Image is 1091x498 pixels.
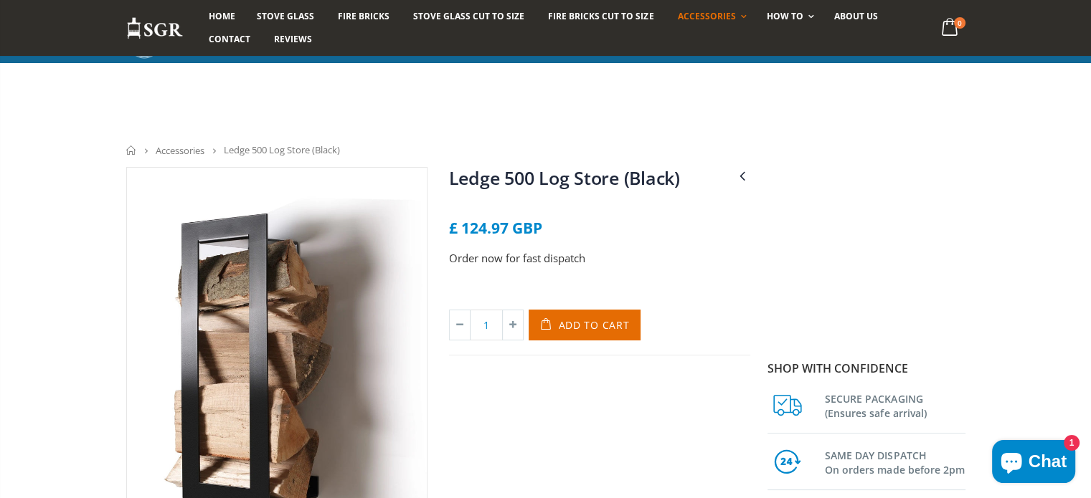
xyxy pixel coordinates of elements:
[767,10,803,22] span: How To
[449,250,750,267] p: Order now for fast dispatch
[402,5,535,28] a: Stove Glass Cut To Size
[935,14,965,42] a: 0
[274,33,312,45] span: Reviews
[537,5,664,28] a: Fire Bricks Cut To Size
[988,440,1080,487] inbox-online-store-chat: Shopify online store chat
[529,310,641,340] button: Add to Cart
[768,360,965,377] p: Shop with confidence
[825,446,965,477] h3: SAME DAY DISPATCH On orders made before 2pm
[338,10,389,22] span: Fire Bricks
[834,10,878,22] span: About us
[954,17,965,29] span: 0
[257,10,314,22] span: Stove Glass
[327,5,400,28] a: Fire Bricks
[548,10,653,22] span: Fire Bricks Cut To Size
[677,10,735,22] span: Accessories
[449,218,542,238] span: £ 124.97 GBP
[823,5,889,28] a: About us
[413,10,524,22] span: Stove Glass Cut To Size
[756,5,821,28] a: How To
[263,28,323,51] a: Reviews
[209,10,235,22] span: Home
[825,389,965,421] h3: SECURE PACKAGING (Ensures safe arrival)
[209,33,250,45] span: Contact
[449,166,680,190] a: Ledge 500 Log Store (Black)
[224,143,340,156] span: Ledge 500 Log Store (Black)
[198,5,246,28] a: Home
[156,144,204,157] a: Accessories
[246,5,325,28] a: Stove Glass
[126,145,137,155] a: Home
[559,318,630,332] span: Add to Cart
[126,16,184,40] img: Stove Glass Replacement
[198,28,261,51] a: Contact
[666,5,753,28] a: Accessories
